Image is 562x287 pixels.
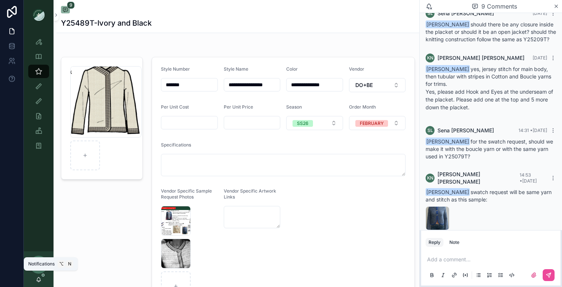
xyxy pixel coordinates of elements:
span: [DATE] [533,10,547,16]
span: KN [427,55,433,61]
h1: Y25489T-Ivory and Black [61,18,152,28]
span: Vendor Specific Artwork Links [224,188,276,200]
span: Notifications [28,261,55,267]
p: Yes, please add Hook and Eyes at the underseam of the placket. Please add one at the top and 5 mo... [426,88,556,111]
span: for the swatch request, should we make it with the boucle yarn or with the same yarn used in Y250... [426,138,553,159]
span: SL [427,10,433,16]
span: 14:53 • [DATE] [520,172,537,184]
button: Select Button [349,116,406,130]
span: [PERSON_NAME] [426,138,470,145]
div: yes, jersey stitch for main body, then tubular with stripes in Cotton and Boucle yarns for trims. [426,65,556,111]
button: 9 [61,6,70,15]
span: [PERSON_NAME] [426,20,470,28]
span: Sena [PERSON_NAME] [437,10,494,17]
span: [PERSON_NAME] [426,188,470,196]
button: Reply [426,238,443,247]
button: Select Button [286,116,343,130]
span: should there be any closure inside the placket or should it be an open jacket? should the knittin... [426,21,556,42]
div: SS26 [297,120,309,127]
img: App logo [33,9,45,21]
span: [DATE] [533,55,547,61]
span: [PERSON_NAME] [PERSON_NAME] [437,54,524,62]
span: Style Name [224,66,248,72]
div: Note [449,239,459,245]
span: Order Month [349,104,376,110]
span: Season [286,104,302,110]
span: Per Unit Price [224,104,253,110]
span: KN [427,175,433,181]
button: Note [446,238,462,247]
span: 9 Comments [481,2,517,11]
span: [PERSON_NAME] [426,65,470,73]
span: Color [286,66,298,72]
span: 14:31 • [DATE] [519,128,547,133]
span: Vendor Specific Sample Request Photos [161,188,212,200]
span: Per Unit Cost [161,104,189,110]
span: ⌥ [58,261,64,267]
div: FEBRUARY [360,120,384,127]
span: Specifications [161,142,191,148]
span: N [67,261,72,267]
span: Style Number [161,66,190,72]
span: DO+BE [355,81,373,89]
button: Select Button [349,78,406,92]
span: swatch request will be same yarn and stitch as this sample: [426,189,552,203]
span: Sena [PERSON_NAME] [437,127,494,134]
span: [PERSON_NAME] [PERSON_NAME] [437,171,520,186]
span: SL [427,128,433,133]
div: scrollable content [24,30,54,162]
span: Vendor [349,66,364,72]
span: 9 [67,1,75,9]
